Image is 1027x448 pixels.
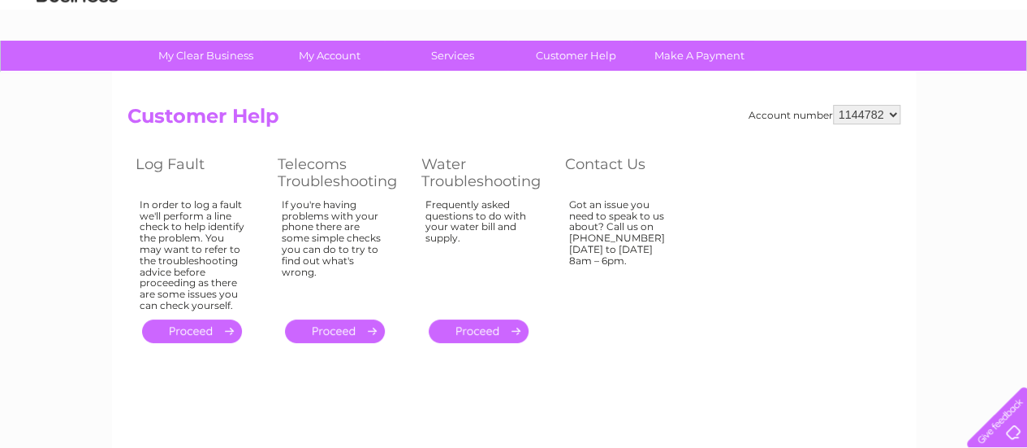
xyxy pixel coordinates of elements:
[282,199,389,305] div: If you're having problems with your phone there are some simple checks you can do to try to find ...
[782,69,818,81] a: Energy
[413,151,557,194] th: Water Troubleshooting
[270,151,413,194] th: Telecoms Troubleshooting
[721,8,833,28] a: 0333 014 3131
[509,41,643,71] a: Customer Help
[749,105,900,124] div: Account number
[140,199,245,311] div: In order to log a fault we'll perform a line check to help identify the problem. You may want to ...
[127,151,270,194] th: Log Fault
[139,41,273,71] a: My Clear Business
[142,320,242,343] a: .
[827,69,876,81] a: Telecoms
[919,69,959,81] a: Contact
[386,41,520,71] a: Services
[557,151,699,194] th: Contact Us
[285,320,385,343] a: .
[36,42,119,92] img: logo.png
[127,105,900,136] h2: Customer Help
[425,199,533,305] div: Frequently asked questions to do with your water bill and supply.
[973,69,1012,81] a: Log out
[741,69,772,81] a: Water
[429,320,529,343] a: .
[886,69,909,81] a: Blog
[632,41,766,71] a: Make A Payment
[569,199,675,305] div: Got an issue you need to speak to us about? Call us on [PHONE_NUMBER] [DATE] to [DATE] 8am – 6pm.
[131,9,898,79] div: Clear Business is a trading name of Verastar Limited (registered in [GEOGRAPHIC_DATA] No. 3667643...
[262,41,396,71] a: My Account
